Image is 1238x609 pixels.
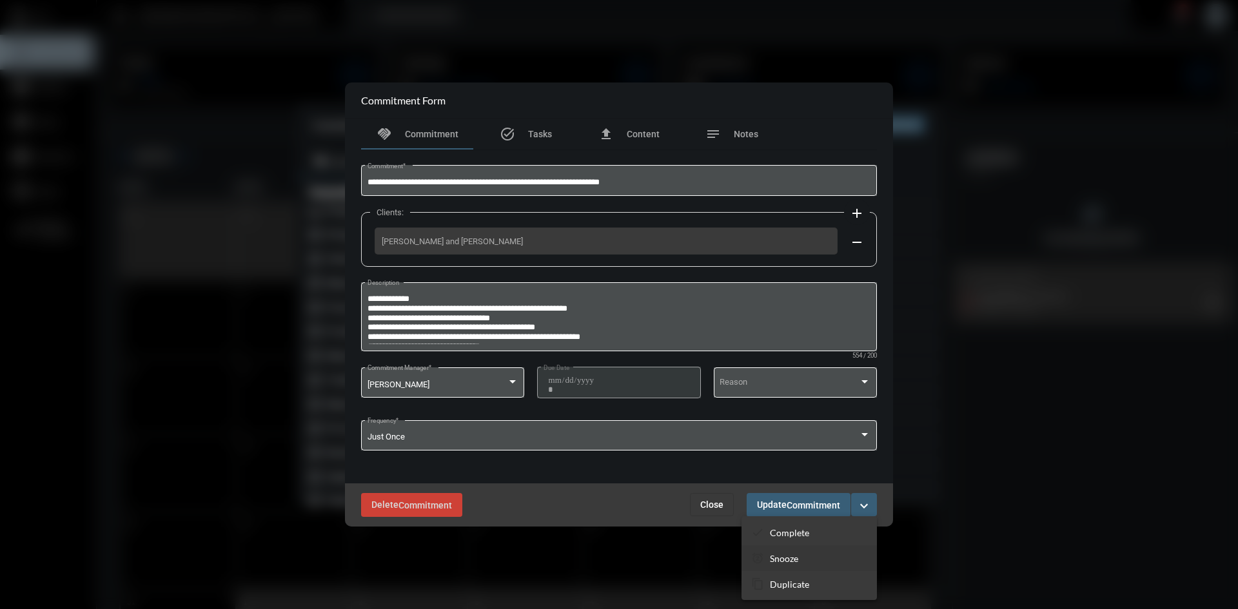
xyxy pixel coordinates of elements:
p: Snooze [770,553,798,564]
p: Duplicate [770,579,809,590]
mat-icon: snooze [751,552,764,565]
mat-icon: content_copy [751,577,764,590]
mat-icon: checkmark [751,526,764,539]
p: Complete [770,527,809,538]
